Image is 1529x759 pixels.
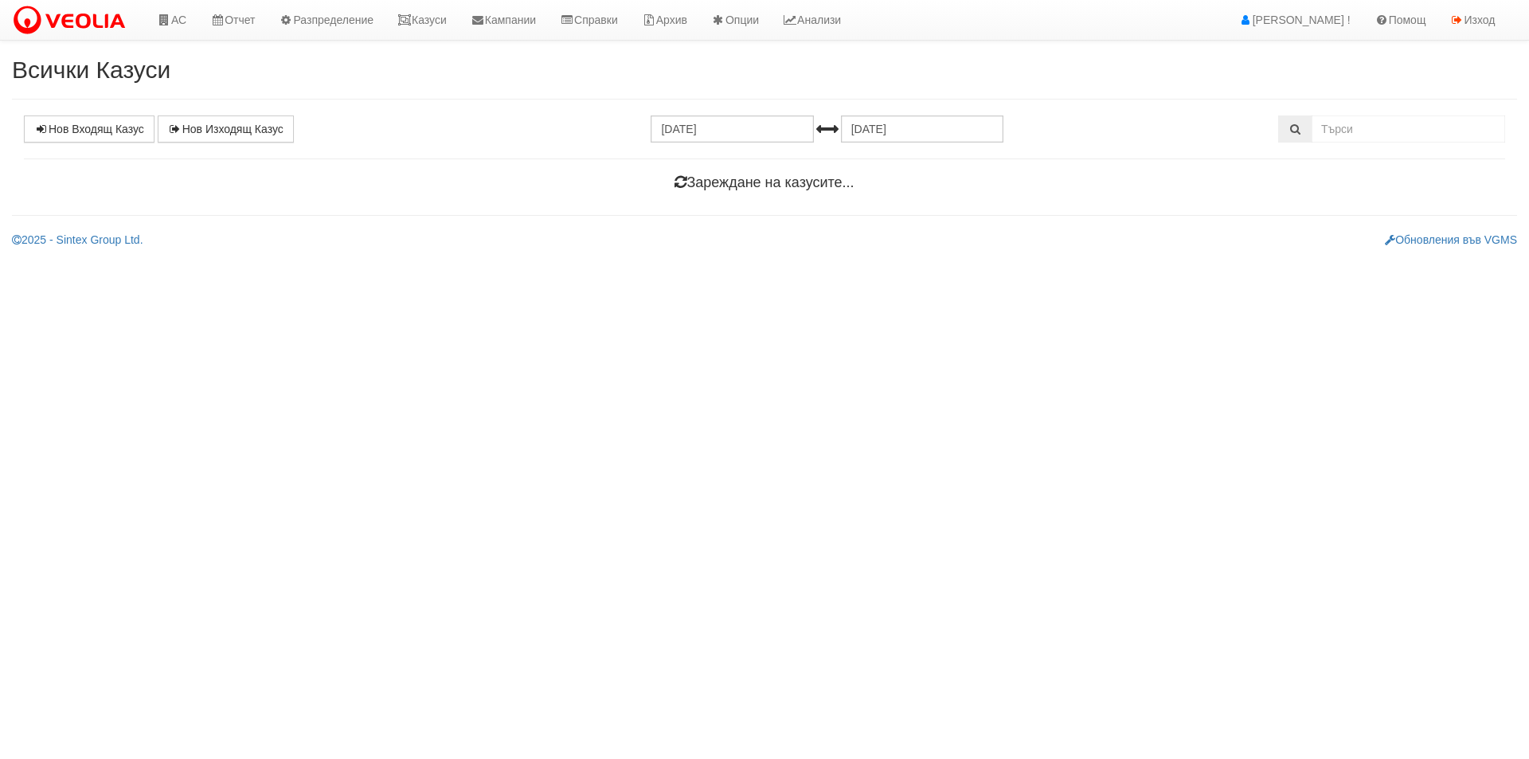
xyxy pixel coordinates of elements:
[1312,115,1505,143] input: Търсене по Идентификатор, Бл/Вх/Ап, Тип, Описание, Моб. Номер, Имейл, Файл, Коментар,
[158,115,294,143] a: Нов Изходящ Казус
[12,4,133,37] img: VeoliaLogo.png
[12,233,143,246] a: 2025 - Sintex Group Ltd.
[24,115,154,143] a: Нов Входящ Казус
[24,175,1505,191] h4: Зареждане на казусите...
[1385,233,1517,246] a: Обновления във VGMS
[12,57,1517,83] h2: Всички Казуси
